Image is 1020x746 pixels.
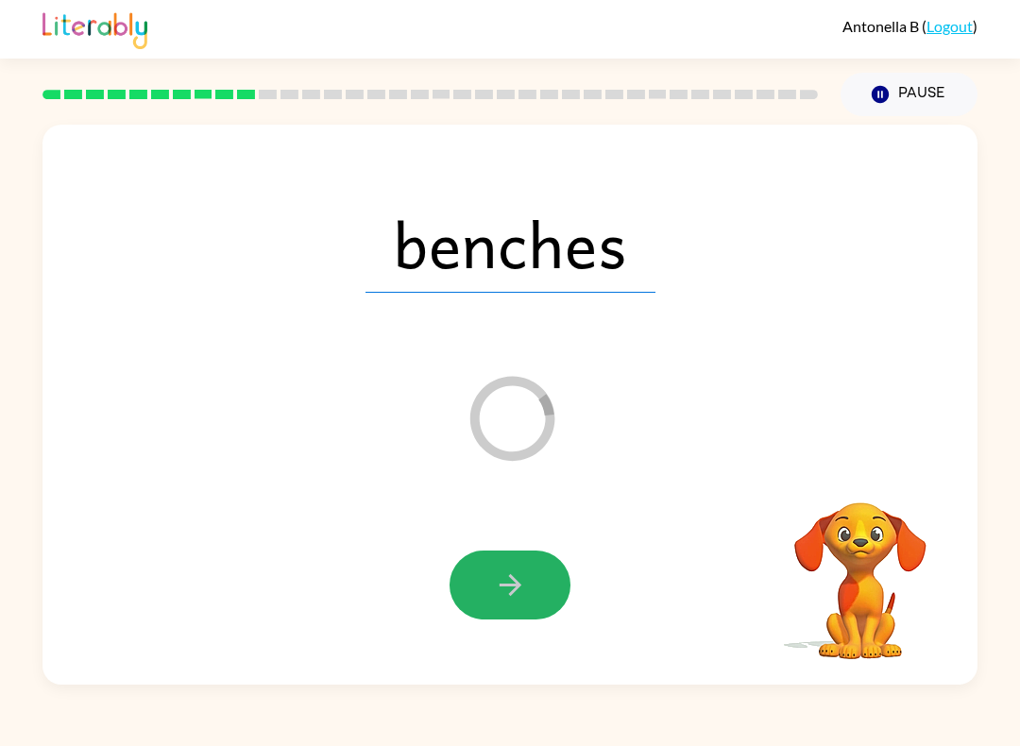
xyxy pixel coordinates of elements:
video: Your browser must support playing .mp4 files to use Literably. Please try using another browser. [766,473,955,662]
img: Literably [42,8,147,49]
button: Pause [841,73,977,116]
a: Logout [926,17,973,35]
span: Antonella B [842,17,922,35]
span: benches [365,195,655,293]
div: ( ) [842,17,977,35]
